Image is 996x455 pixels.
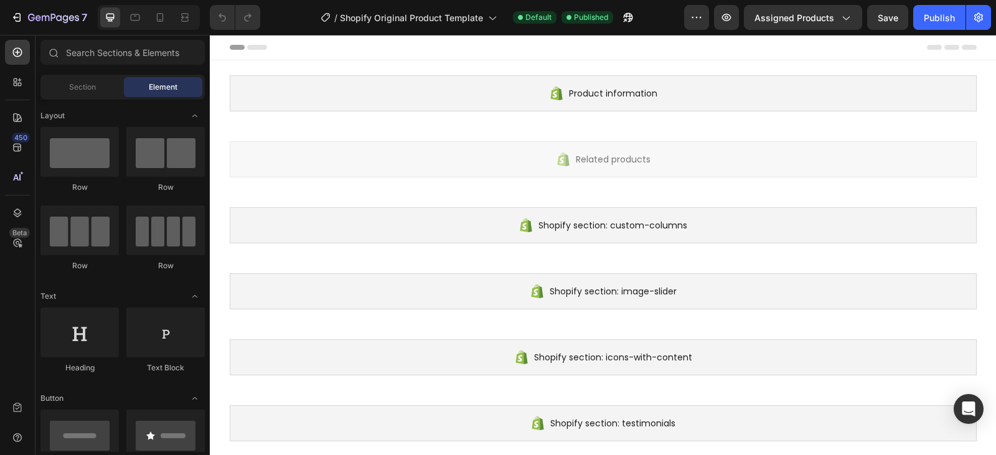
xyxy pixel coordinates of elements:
[341,381,466,396] span: Shopify section: testimonials
[334,11,337,24] span: /
[40,393,63,404] span: Button
[126,182,205,193] div: Row
[754,11,834,24] span: Assigned Products
[40,291,56,302] span: Text
[744,5,862,30] button: Assigned Products
[185,388,205,408] span: Toggle open
[525,12,552,23] span: Default
[40,110,65,121] span: Layout
[924,11,955,24] div: Publish
[210,5,260,30] div: Undo/Redo
[40,260,119,271] div: Row
[324,315,482,330] span: Shopify section: icons-with-content
[40,362,119,373] div: Heading
[185,106,205,126] span: Toggle open
[574,12,608,23] span: Published
[5,5,93,30] button: 7
[329,183,477,198] span: Shopify section: custom-columns
[185,286,205,306] span: Toggle open
[340,249,467,264] span: Shopify section: image-slider
[12,133,30,143] div: 450
[69,82,96,93] span: Section
[210,35,996,455] iframe: Design area
[913,5,965,30] button: Publish
[867,5,908,30] button: Save
[340,11,483,24] span: Shopify Original Product Template
[126,260,205,271] div: Row
[149,82,177,93] span: Element
[126,362,205,373] div: Text Block
[359,51,448,66] span: Product information
[878,12,898,23] span: Save
[366,117,441,132] span: Related products
[9,228,30,238] div: Beta
[954,394,984,424] div: Open Intercom Messenger
[40,40,205,65] input: Search Sections & Elements
[40,182,119,193] div: Row
[82,10,87,25] p: 7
